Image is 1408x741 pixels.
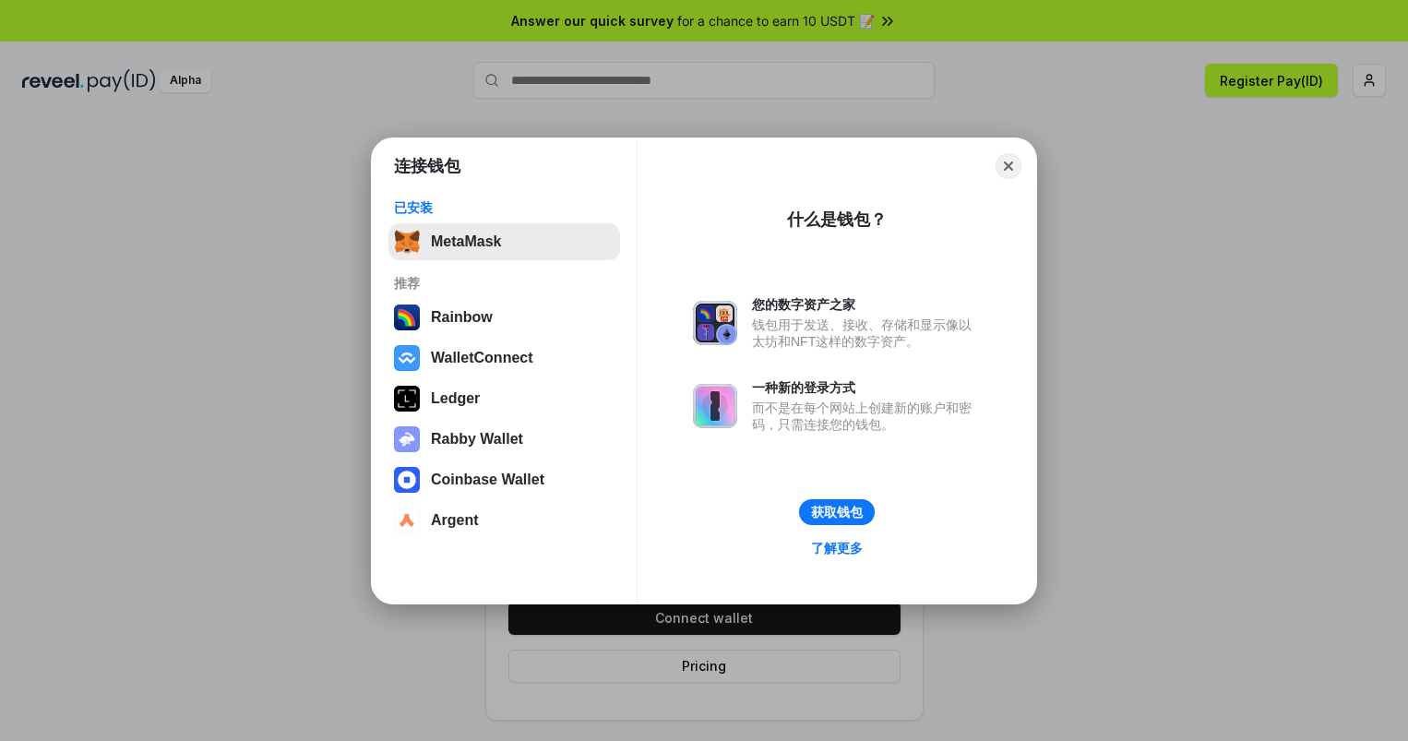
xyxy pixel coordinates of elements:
div: 获取钱包 [811,504,863,520]
div: 什么是钱包？ [787,209,887,231]
div: MetaMask [431,233,501,250]
button: WalletConnect [388,340,620,376]
button: MetaMask [388,223,620,260]
div: 钱包用于发送、接收、存储和显示像以太坊和NFT这样的数字资产。 [752,317,981,350]
button: Close [996,153,1021,179]
div: Coinbase Wallet [431,472,544,488]
button: Ledger [388,380,620,417]
div: 您的数字资产之家 [752,296,981,313]
button: Coinbase Wallet [388,461,620,498]
img: svg+xml,%3Csvg%20xmlns%3D%22http%3A%2F%2Fwww.w3.org%2F2000%2Fsvg%22%20fill%3D%22none%22%20viewBox... [693,384,737,428]
img: svg+xml,%3Csvg%20width%3D%22120%22%20height%3D%22120%22%20viewBox%3D%220%200%20120%20120%22%20fil... [394,305,420,330]
a: 了解更多 [800,536,874,560]
div: 而不是在每个网站上创建新的账户和密码，只需连接您的钱包。 [752,400,981,433]
img: svg+xml,%3Csvg%20width%3D%2228%22%20height%3D%2228%22%20viewBox%3D%220%200%2028%2028%22%20fill%3D... [394,508,420,533]
button: Argent [388,502,620,539]
div: Ledger [431,390,480,407]
button: Rainbow [388,299,620,336]
div: Argent [431,512,479,529]
img: svg+xml,%3Csvg%20xmlns%3D%22http%3A%2F%2Fwww.w3.org%2F2000%2Fsvg%22%20fill%3D%22none%22%20viewBox... [394,426,420,452]
img: svg+xml,%3Csvg%20xmlns%3D%22http%3A%2F%2Fwww.w3.org%2F2000%2Fsvg%22%20fill%3D%22none%22%20viewBox... [693,301,737,345]
button: 获取钱包 [799,499,875,525]
img: svg+xml,%3Csvg%20fill%3D%22none%22%20height%3D%2233%22%20viewBox%3D%220%200%2035%2033%22%20width%... [394,229,420,255]
div: Rainbow [431,309,493,326]
button: Rabby Wallet [388,421,620,458]
div: Rabby Wallet [431,431,523,448]
img: svg+xml,%3Csvg%20xmlns%3D%22http%3A%2F%2Fwww.w3.org%2F2000%2Fsvg%22%20width%3D%2228%22%20height%3... [394,386,420,412]
div: 一种新的登录方式 [752,379,981,396]
div: WalletConnect [431,350,533,366]
div: 已安装 [394,199,615,216]
div: 了解更多 [811,540,863,556]
h1: 连接钱包 [394,155,460,177]
img: svg+xml,%3Csvg%20width%3D%2228%22%20height%3D%2228%22%20viewBox%3D%220%200%2028%2028%22%20fill%3D... [394,467,420,493]
div: 推荐 [394,275,615,292]
img: svg+xml,%3Csvg%20width%3D%2228%22%20height%3D%2228%22%20viewBox%3D%220%200%2028%2028%22%20fill%3D... [394,345,420,371]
